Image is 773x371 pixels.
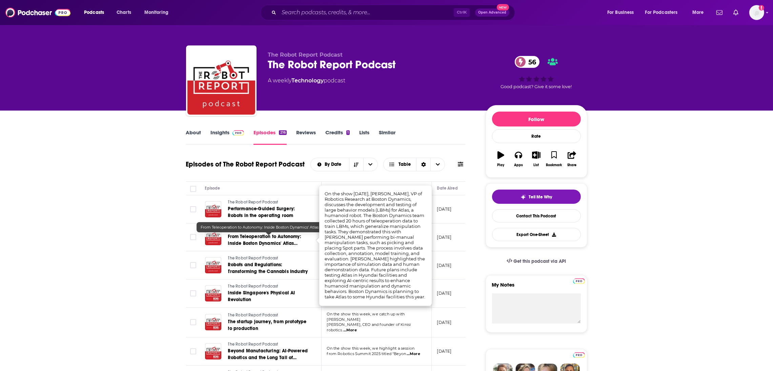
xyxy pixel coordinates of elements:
a: Lists [359,129,369,145]
a: The Robot Report Podcast [228,341,309,348]
span: [PERSON_NAME], CEO and founder of Kinisi robotics. [327,322,411,332]
button: Open AdvancedNew [475,8,509,17]
span: Monitoring [144,8,168,17]
a: InsightsPodchaser Pro [211,129,244,145]
span: From Teleoperation to Autonomy: Inside Boston Dynamics' Atlas Training [228,234,301,253]
button: Apps [510,147,527,171]
button: tell me why sparkleTell Me Why [492,190,581,204]
div: Apps [514,163,523,167]
span: Good podcast? Give it some love! [501,84,572,89]
span: The Robot Report Podcast [228,228,278,233]
span: 56 [522,56,540,68]
h2: Choose List sort [310,158,378,171]
img: Podchaser Pro [573,278,585,284]
button: Play [492,147,510,171]
span: Toggle select row [190,290,196,296]
span: More [692,8,704,17]
img: The Robot Report Podcast [187,47,255,115]
a: Similar [379,129,395,145]
a: The Robot Report Podcast [228,255,309,261]
span: For Podcasters [645,8,678,17]
button: open menu [140,7,177,18]
a: Robots and Regulations: Transforming the Cannabis Industry [228,261,309,275]
span: Logged in as LindaBurns [749,5,764,20]
button: List [527,147,545,171]
div: 216 [279,130,286,135]
div: Share [567,163,576,167]
span: Toggle select row [190,206,196,212]
div: Search podcasts, credits, & more... [267,5,522,20]
button: Follow [492,112,581,126]
span: Open Advanced [478,11,506,14]
a: About [186,129,201,145]
span: The Robot Report Podcast [268,52,343,58]
button: Export One-Sheet [492,228,581,241]
span: On the show this week, we highlight a session [327,346,415,351]
svg: Add a profile image [759,5,764,11]
div: A weekly podcast [268,77,346,85]
button: open menu [79,7,113,18]
p: [DATE] [437,206,452,212]
p: [DATE] [437,348,452,354]
p: [DATE] [437,234,452,240]
span: Ctrl K [454,8,470,17]
a: Episodes216 [253,129,286,145]
button: Column Actions [422,184,430,193]
a: Show notifications dropdown [731,7,741,18]
button: open menu [603,7,643,18]
span: Podcasts [84,8,104,17]
input: Search podcasts, credits, & more... [279,7,454,18]
a: Pro website [573,351,585,358]
div: Description [327,184,349,192]
span: The Robot Report Podcast [228,256,278,260]
span: New [497,4,509,11]
a: Reviews [296,129,316,145]
span: Inside Singapore's Physical AI Revolution [228,290,295,302]
span: The Robot Report Podcast [228,342,278,347]
span: ...More [407,351,420,357]
button: Choose View [383,158,445,171]
a: Charts [112,7,135,18]
span: Toggle select row [190,319,196,325]
button: Bookmark [545,147,563,171]
img: Podchaser Pro [232,130,244,136]
a: Performance-Guided Surgery: Robots in the operating room [228,206,309,219]
div: Sort Direction [416,158,430,171]
button: open menu [641,7,688,18]
img: User Profile [749,5,764,20]
span: Charts [117,8,131,17]
h1: Episodes of The Robot Report Podcast [186,160,305,169]
div: 1 [346,130,350,135]
span: The Robot Report Podcast [228,284,278,289]
img: Podchaser Pro [573,352,585,358]
span: The startup journey, from prototype to production [228,319,307,331]
span: ...More [343,328,357,333]
span: Beyond Manufacturing: AI-Powered Robotics and the Long Tail of Commercial Innovation [228,348,308,367]
p: [DATE] [437,290,452,296]
button: Share [563,147,581,171]
a: The Robot Report Podcast [228,312,309,318]
img: Podchaser - Follow, Share and Rate Podcasts [5,6,70,19]
a: Pro website [573,277,585,284]
button: open menu [688,7,712,18]
span: Toggle select row [190,234,196,240]
div: Date Aired [437,184,458,192]
span: On the show this week, we catch up with [PERSON_NAME] [327,312,405,322]
a: Technology [292,77,324,84]
a: Contact This Podcast [492,209,581,222]
span: For Business [607,8,634,17]
button: Sort Direction [349,158,363,171]
a: The Robot Report Podcast [228,284,309,290]
a: Inside Singapore's Physical AI Revolution [228,290,309,303]
span: By Date [325,162,344,167]
div: Play [497,163,504,167]
label: My Notes [492,281,581,293]
button: open menu [363,158,378,171]
span: Table [399,162,411,167]
span: Robots and Regulations: Transforming the Cannabis Industry [228,262,308,274]
span: Performance-Guided Surgery: Robots in the operating room [228,206,295,218]
div: List [534,163,539,167]
div: Episode [205,184,220,192]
